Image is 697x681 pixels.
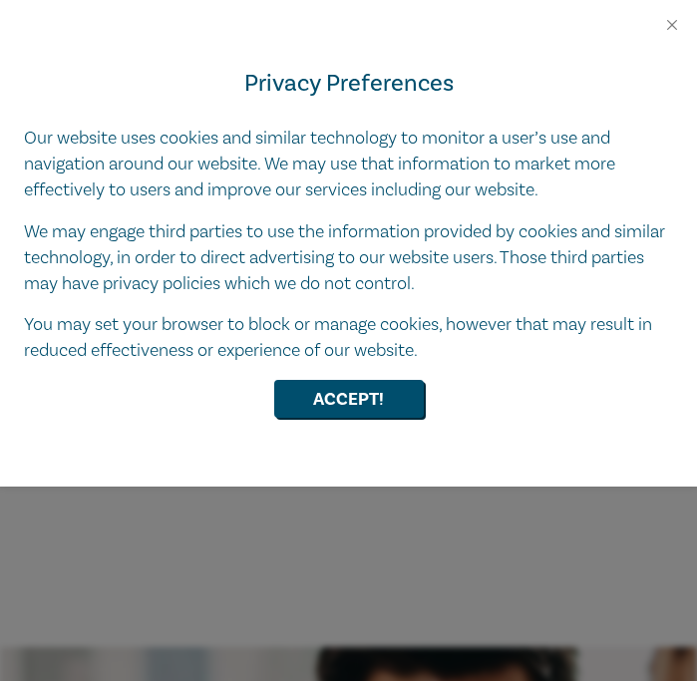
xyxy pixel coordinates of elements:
p: Our website uses cookies and similar technology to monitor a user’s use and navigation around our... [24,126,673,203]
p: We may engage third parties to use the information provided by cookies and similar technology, in... [24,219,673,297]
button: Accept! [274,380,424,418]
h4: Privacy Preferences [24,66,673,102]
p: You may set your browser to block or manage cookies, however that may result in reduced effective... [24,312,673,364]
button: Close [663,16,681,34]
